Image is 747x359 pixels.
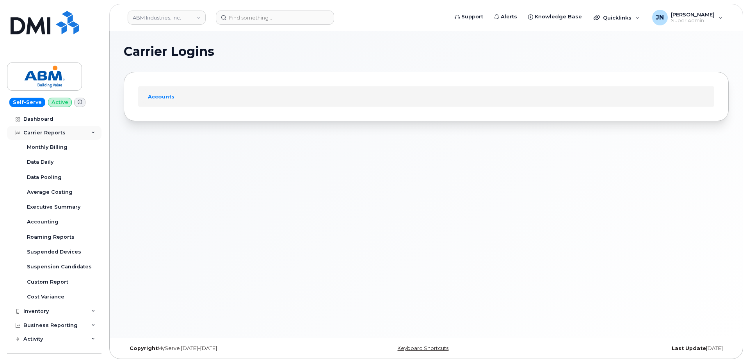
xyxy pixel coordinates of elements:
div: MyServe [DATE]–[DATE] [124,345,325,352]
strong: Last Update [672,345,706,351]
a: Keyboard Shortcuts [397,345,448,351]
span: Carrier Logins [124,46,214,57]
a: Accounts [141,89,181,104]
div: [DATE] [527,345,729,352]
strong: Copyright [130,345,158,351]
